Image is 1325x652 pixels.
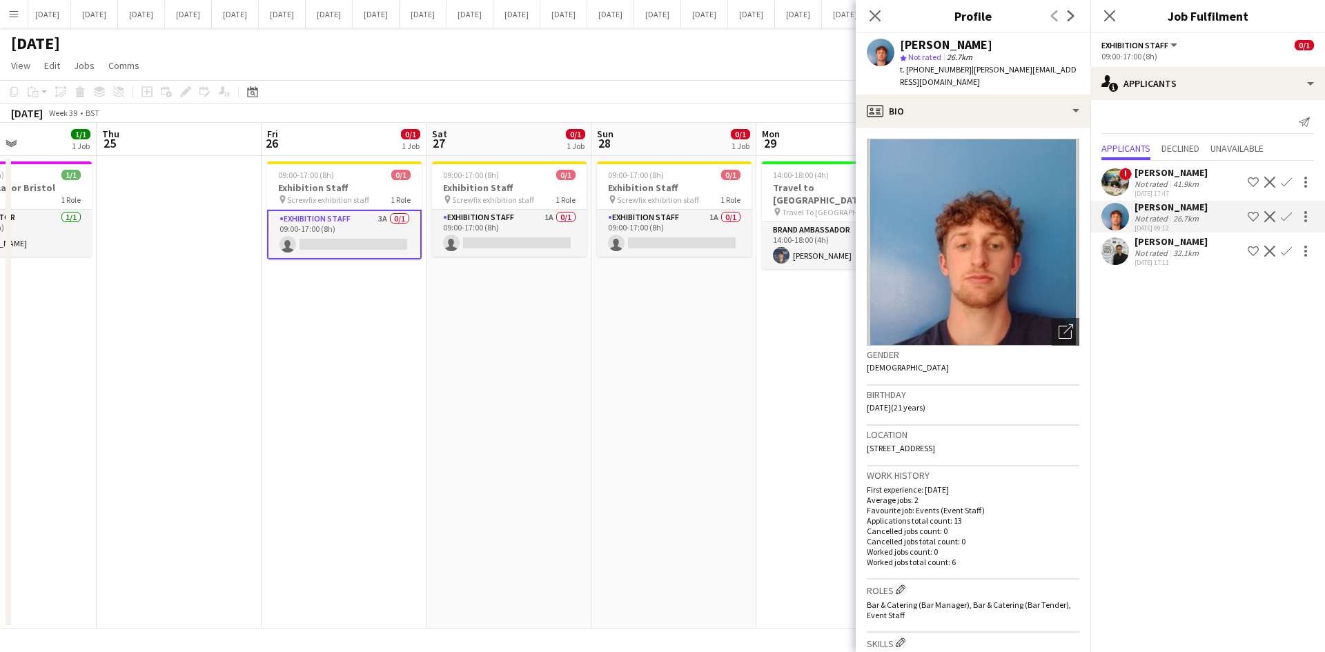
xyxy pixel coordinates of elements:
[867,536,1079,546] p: Cancelled jobs total count: 0
[900,39,992,51] div: [PERSON_NAME]
[867,526,1079,536] p: Cancelled jobs count: 0
[432,181,587,194] h3: Exhibition Staff
[867,388,1079,401] h3: Birthday
[1161,144,1199,153] span: Declined
[391,195,411,205] span: 1 Role
[867,362,949,373] span: [DEMOGRAPHIC_DATA]
[760,135,780,151] span: 29
[1135,166,1208,179] div: [PERSON_NAME]
[432,210,587,257] app-card-role: Exhibition Staff1A0/109:00-17:00 (8h)
[46,108,80,118] span: Week 39
[446,1,493,28] button: [DATE]
[1295,40,1314,50] span: 0/1
[540,1,587,28] button: [DATE]
[856,95,1090,128] div: Bio
[39,57,66,75] a: Edit
[597,161,752,257] app-job-card: 09:00-17:00 (8h)0/1Exhibition Staff Screwfix exhibition staff1 RoleExhibition Staff1A0/109:00-17:...
[867,495,1079,505] p: Average jobs: 2
[634,1,681,28] button: [DATE]
[867,428,1079,441] h3: Location
[278,170,334,180] span: 09:00-17:00 (8h)
[265,135,278,151] span: 26
[867,402,925,413] span: [DATE] (21 years)
[1052,318,1079,346] div: Open photos pop-in
[74,59,95,72] span: Jobs
[597,128,614,140] span: Sun
[867,348,1079,361] h3: Gender
[732,141,749,151] div: 1 Job
[900,64,972,75] span: t. [PHONE_NUMBER]
[432,161,587,257] app-job-card: 09:00-17:00 (8h)0/1Exhibition Staff Screwfix exhibition staff1 RoleExhibition Staff1A0/109:00-17:...
[1090,67,1325,100] div: Applicants
[867,469,1079,482] h3: Work history
[401,129,420,139] span: 0/1
[773,170,829,180] span: 14:00-18:00 (4h)
[762,128,780,140] span: Mon
[402,141,420,151] div: 1 Job
[567,141,585,151] div: 1 Job
[1210,144,1264,153] span: Unavailable
[867,515,1079,526] p: Applications total count: 13
[103,57,145,75] a: Comms
[595,135,614,151] span: 28
[1170,248,1201,258] div: 32.1km
[267,210,422,259] app-card-role: Exhibition Staff3A0/109:00-17:00 (8h)
[118,1,165,28] button: [DATE]
[1101,40,1168,50] span: Exhibition Staff
[102,128,119,140] span: Thu
[566,129,585,139] span: 0/1
[908,52,941,62] span: Not rated
[72,141,90,151] div: 1 Job
[86,108,99,118] div: BST
[11,59,30,72] span: View
[61,170,81,180] span: 1/1
[1135,248,1170,258] div: Not rated
[71,1,118,28] button: [DATE]
[353,1,400,28] button: [DATE]
[721,170,740,180] span: 0/1
[212,1,259,28] button: [DATE]
[1101,40,1179,50] button: Exhibition Staff
[165,1,212,28] button: [DATE]
[556,170,576,180] span: 0/1
[731,129,750,139] span: 0/1
[1090,7,1325,25] h3: Job Fulfilment
[493,1,540,28] button: [DATE]
[597,210,752,257] app-card-role: Exhibition Staff1A0/109:00-17:00 (8h)
[71,129,90,139] span: 1/1
[11,106,43,120] div: [DATE]
[762,161,916,269] app-job-card: 14:00-18:00 (4h)1/1Travel to [GEOGRAPHIC_DATA] for a recruitment fair on [DATE] Travel To [GEOGRA...
[1170,213,1201,224] div: 26.7km
[1170,179,1201,189] div: 41.9km
[1135,201,1208,213] div: [PERSON_NAME]
[681,1,728,28] button: [DATE]
[867,635,1079,650] h3: Skills
[867,582,1079,597] h3: Roles
[267,181,422,194] h3: Exhibition Staff
[259,1,306,28] button: [DATE]
[1101,51,1314,61] div: 09:00-17:00 (8h)
[1135,224,1208,233] div: [DATE] 09:12
[400,1,446,28] button: [DATE]
[61,195,81,205] span: 1 Role
[822,1,869,28] button: [DATE]
[100,135,119,151] span: 25
[287,195,369,205] span: Screwfix exhibition staff
[775,1,822,28] button: [DATE]
[108,59,139,72] span: Comms
[1135,179,1170,189] div: Not rated
[6,57,36,75] a: View
[1101,144,1150,153] span: Applicants
[306,1,353,28] button: [DATE]
[452,195,534,205] span: Screwfix exhibition staff
[267,128,278,140] span: Fri
[782,207,885,217] span: Travel To [GEOGRAPHIC_DATA] for Recruitment fair
[617,195,699,205] span: Screwfix exhibition staff
[267,161,422,259] app-job-card: 09:00-17:00 (8h)0/1Exhibition Staff Screwfix exhibition staff1 RoleExhibition Staff3A0/109:00-17:...
[11,33,60,54] h1: [DATE]
[1119,168,1132,180] span: !
[1135,213,1170,224] div: Not rated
